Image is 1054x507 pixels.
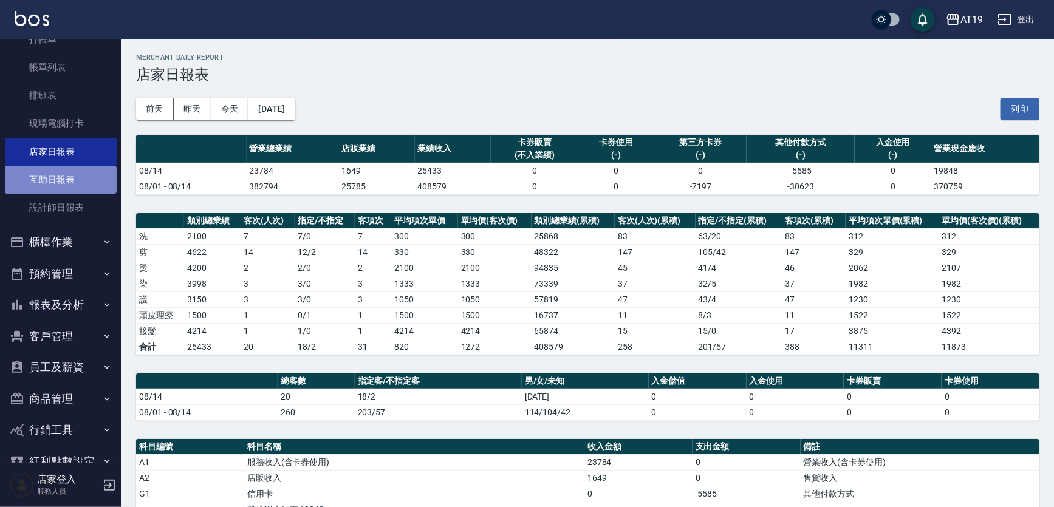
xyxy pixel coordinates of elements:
td: -30623 [747,179,855,194]
th: 客次(人次)(累積) [615,213,696,229]
button: AT19 [941,7,988,32]
td: 94835 [532,260,615,276]
td: 08/14 [136,163,247,179]
td: 147 [615,244,696,260]
td: 服務收入(含卡券使用) [244,454,584,470]
td: 2100 [391,260,457,276]
td: 2100 [184,228,241,244]
td: 820 [391,339,457,355]
td: 18/2 [295,339,355,355]
td: 1230 [846,291,939,307]
td: 0 [491,179,578,194]
th: 支出金額 [693,439,801,455]
td: 329 [846,244,939,260]
td: 300 [391,228,457,244]
td: 260 [278,404,355,420]
td: 48322 [532,244,615,260]
td: -5585 [693,486,801,502]
td: 1050 [391,291,457,307]
td: 1649 [584,470,693,486]
button: 紅利點數設定 [5,446,117,477]
td: 203/57 [355,404,522,420]
h3: 店家日報表 [136,66,1039,83]
td: 47 [782,291,846,307]
td: 25785 [338,179,414,194]
td: 32 / 5 [696,276,782,291]
h2: Merchant Daily Report [136,53,1039,61]
th: 類別總業績(累積) [532,213,615,229]
td: 312 [939,228,1039,244]
td: 護 [136,291,184,307]
button: 商品管理 [5,383,117,415]
td: 14 [241,244,295,260]
td: 19848 [931,163,1039,179]
div: (-) [657,149,744,162]
td: 330 [458,244,532,260]
td: 65874 [532,323,615,339]
td: 1522 [846,307,939,323]
td: 3998 [184,276,241,291]
td: 14 [355,244,392,260]
td: 洗 [136,228,184,244]
th: 卡券使用 [942,373,1039,389]
td: 3150 [184,291,241,307]
td: 330 [391,244,457,260]
td: 0 [649,404,747,420]
td: 0 [693,470,801,486]
td: 0 [747,389,844,404]
td: 7 / 0 [295,228,355,244]
th: 科目名稱 [244,439,584,455]
td: 0 [747,404,844,420]
a: 帳單列表 [5,53,117,81]
td: 0 [578,179,654,194]
td: 25433 [415,163,491,179]
td: 0 / 1 [295,307,355,323]
button: 列印 [1001,98,1039,120]
td: 1 [241,323,295,339]
a: 設計師日報表 [5,194,117,222]
button: 客戶管理 [5,321,117,352]
table: a dense table [136,135,1039,195]
td: 0 [649,389,747,404]
th: 業績收入 [415,135,491,163]
td: 1333 [391,276,457,291]
td: 信用卡 [244,486,584,502]
td: 營業收入(含卡券使用) [801,454,1039,470]
td: 7 [355,228,392,244]
td: 300 [458,228,532,244]
td: 4392 [939,323,1039,339]
div: 卡券使用 [581,136,651,149]
td: 1649 [338,163,414,179]
td: 23784 [584,454,693,470]
td: 0 [844,404,942,420]
button: [DATE] [248,98,295,120]
td: 1982 [939,276,1039,291]
div: AT19 [960,12,983,27]
td: 63 / 20 [696,228,782,244]
td: 08/01 - 08/14 [136,404,278,420]
th: 類別總業績 [184,213,241,229]
td: 15 [615,323,696,339]
td: 1982 [846,276,939,291]
td: 16737 [532,307,615,323]
td: 370759 [931,179,1039,194]
td: 11311 [846,339,939,355]
th: 入金使用 [747,373,844,389]
button: 櫃檯作業 [5,226,117,258]
td: G1 [136,486,244,502]
td: -5585 [747,163,855,179]
td: 其他付款方式 [801,486,1039,502]
td: 408579 [532,339,615,355]
td: 0 [491,163,578,179]
td: 接髮 [136,323,184,339]
td: 2 [241,260,295,276]
button: 今天 [211,98,249,120]
td: 1 / 0 [295,323,355,339]
td: 4214 [391,323,457,339]
td: 11 [615,307,696,323]
th: 平均項次單價(累積) [846,213,939,229]
td: 店販收入 [244,470,584,486]
td: 1333 [458,276,532,291]
td: 0 [584,486,693,502]
h5: 店家登入 [37,474,99,486]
